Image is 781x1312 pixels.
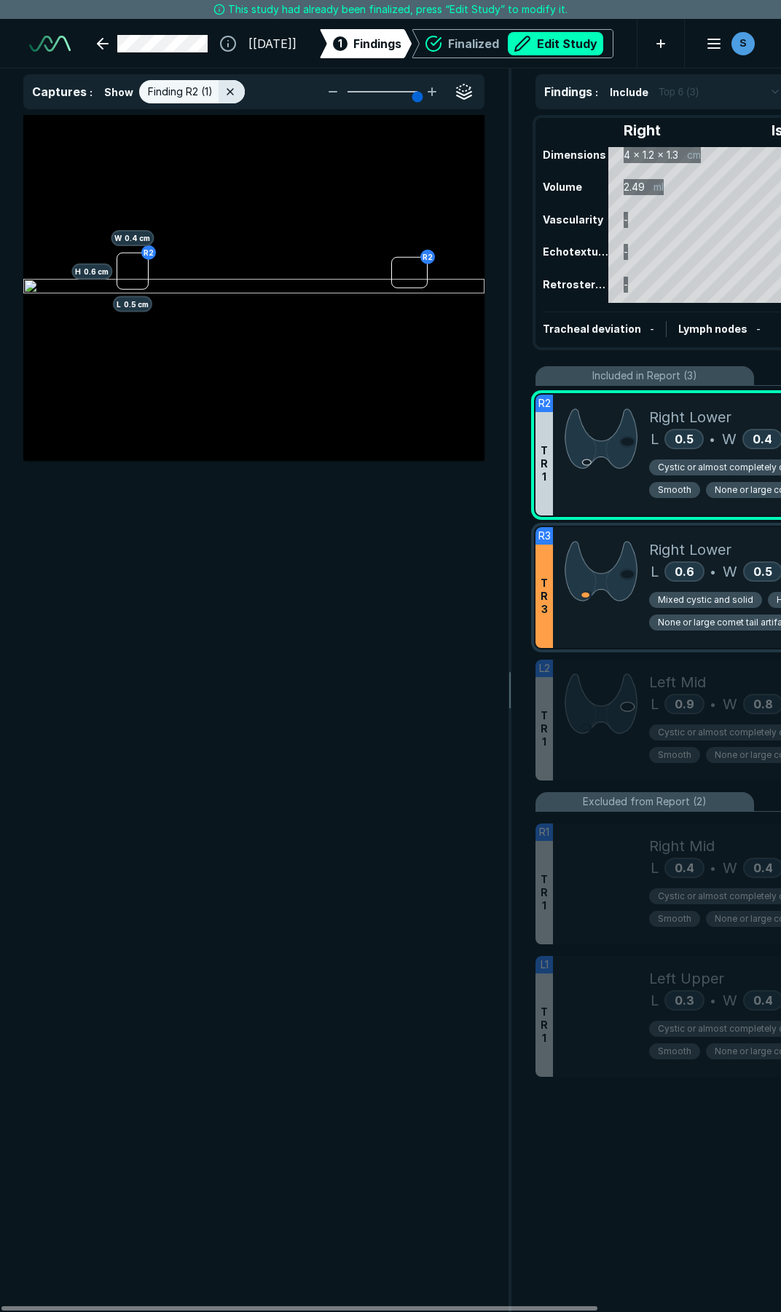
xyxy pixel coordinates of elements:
span: W [723,693,737,715]
span: 0.4 [753,861,773,875]
span: Show [104,84,133,100]
span: • [710,430,715,448]
span: • [710,695,715,713]
span: 0.4 [753,993,773,1008]
span: Mixed cystic and solid [658,593,753,606]
span: : [595,86,598,98]
span: L2 [539,660,550,676]
a: See-Mode Logo [23,28,76,60]
span: S [739,36,746,51]
span: Captures [32,84,87,99]
span: R1 [539,824,549,840]
span: L [651,561,659,582]
span: • [710,992,715,1009]
span: Smooth [658,1045,691,1058]
span: Right Mid [649,835,715,857]
span: L1 [541,957,549,973]
span: 0.4 [753,432,772,446]
span: 0.4 [675,861,694,875]
span: L [651,693,659,715]
div: avatar-name [731,32,755,55]
span: Smooth [658,912,691,925]
span: Smooth [658,748,691,762]
span: T R 1 [541,709,548,748]
span: T R 1 [541,1005,548,1045]
span: Right Lower [649,406,731,428]
span: Findings [544,84,592,99]
span: : [90,86,93,98]
span: 0.5 [753,564,772,579]
span: This study had already been finalized, press “Edit Study” to modify it. [228,1,568,17]
span: W [722,428,737,450]
span: 0.9 [675,697,694,711]
button: avatar-name [696,29,758,58]
span: - [756,323,761,335]
span: - [650,323,654,335]
span: Smooth [658,483,691,497]
span: W [723,989,737,1011]
span: 0.8 [753,697,773,711]
div: FinalizedEdit Study [412,29,613,58]
span: Left Mid [649,671,706,693]
span: • [710,859,715,877]
span: Top 6 (3) [659,84,699,100]
span: Right Lower [649,539,731,561]
span: Finding R2 (1) [148,84,213,100]
span: T R 1 [541,444,548,483]
span: Include [610,84,648,100]
span: Lymph nodes [678,323,747,335]
span: 0.5 [675,432,694,446]
span: 0.3 [675,993,694,1008]
span: R2 [538,395,551,411]
img: 855xMuAAAABklEQVQDAM57mfaMCROQAAAAAElFTkSuQmCC [565,539,637,604]
img: vmMAAAAASUVORK5CYII= [565,406,637,471]
span: 1 [338,36,342,51]
span: L [651,857,659,879]
img: cc9b7384-aa9a-4426-8d0a-eccdf2002fad [23,279,484,296]
span: 0.6 [675,564,694,579]
span: L [651,989,659,1011]
span: T R 3 [541,577,548,616]
span: Excluded from Report (2) [583,794,707,810]
span: Tracheal deviation [543,323,641,335]
div: 1Findings [320,29,412,58]
div: Finalized [448,32,603,55]
span: • [710,563,715,580]
span: W [723,561,737,582]
img: 4uX03sAAAAGSURBVAMA62Oa9iL97ZcAAAAASUVORK5CYII= [565,671,637,736]
span: Findings [353,35,401,52]
span: Left Upper [649,968,724,989]
span: W [723,857,737,879]
img: See-Mode Logo [29,33,71,54]
span: [[DATE]] [248,35,297,52]
button: Edit Study [508,32,603,55]
span: T R 1 [541,873,548,912]
span: R3 [538,528,551,544]
span: Included in Report (3) [592,368,697,384]
span: L [651,428,659,450]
